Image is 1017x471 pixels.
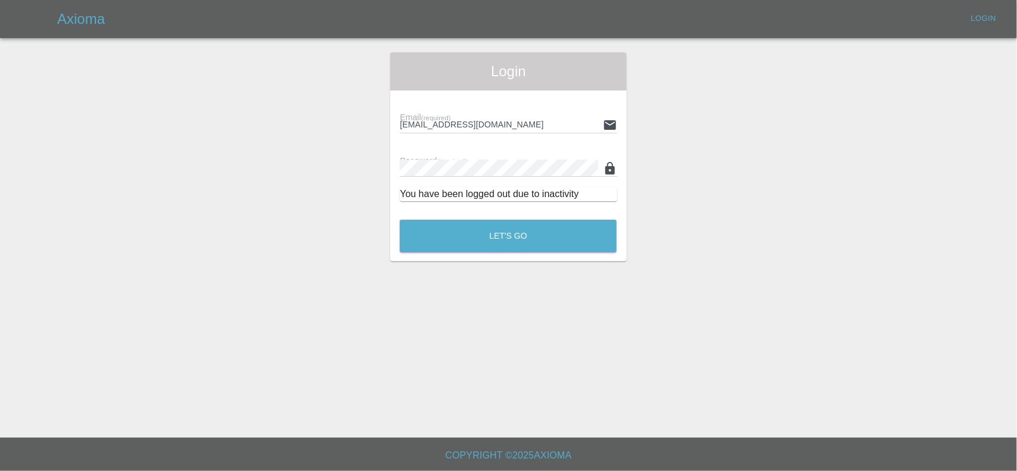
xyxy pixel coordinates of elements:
[400,187,617,201] div: You have been logged out due to inactivity
[57,10,105,29] h5: Axioma
[437,158,467,165] small: (required)
[421,114,451,121] small: (required)
[400,62,617,81] span: Login
[965,10,1003,28] a: Login
[10,447,1007,464] h6: Copyright © 2025 Axioma
[400,220,617,252] button: Let's Go
[400,113,450,122] span: Email
[400,156,466,166] span: Password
